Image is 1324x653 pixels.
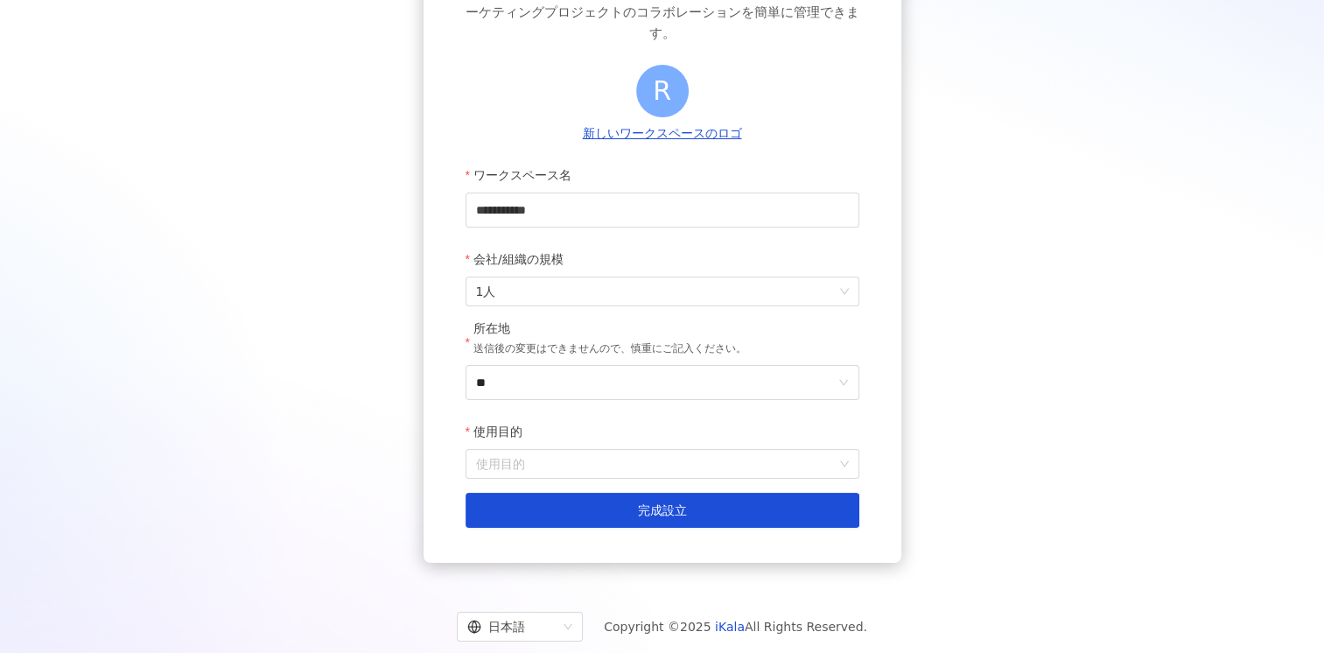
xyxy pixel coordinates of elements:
[466,493,859,528] button: 完成設立
[476,277,849,305] span: 1人
[466,158,585,193] label: ワークスペース名
[466,193,859,228] input: ワークスペース名
[467,613,557,641] div: 日本語
[578,124,747,144] button: 新しいワークスペースのロゴ
[838,377,849,388] span: down
[473,320,746,338] div: 所在地
[473,341,746,358] p: 送信後の変更はできませんので、慎重にご記入ください。
[466,242,577,277] label: 会社/組織の規模
[466,414,536,449] label: 使用目的
[715,620,745,634] a: iKala
[638,503,687,517] span: 完成設立
[604,616,867,637] span: Copyright © 2025 All Rights Reserved.
[653,70,671,111] span: R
